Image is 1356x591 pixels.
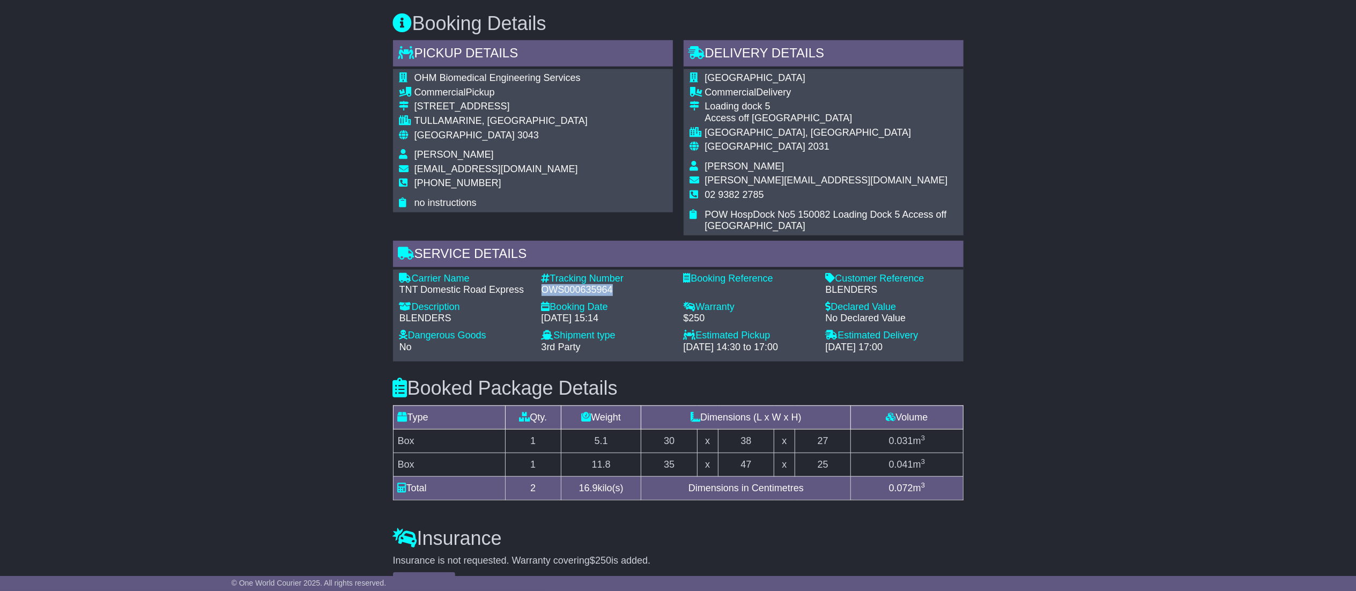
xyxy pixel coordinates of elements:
td: 30 [641,429,698,453]
td: Qty. [505,405,561,429]
span: OHM Biomedical Engineering Services [414,72,581,83]
td: 25 [795,453,851,476]
sup: 3 [921,481,925,489]
div: Declared Value [826,301,957,313]
td: Type [393,405,505,429]
div: BLENDERS [399,313,531,324]
td: 2 [505,476,561,500]
span: © One World Courier 2025. All rights reserved. [232,579,387,587]
div: TULLAMARINE, [GEOGRAPHIC_DATA] [414,115,588,127]
span: [GEOGRAPHIC_DATA] [705,141,805,152]
div: Access off [GEOGRAPHIC_DATA] [705,113,957,124]
span: 02 9382 2785 [705,189,764,200]
div: [DATE] 15:14 [542,313,673,324]
td: 35 [641,453,698,476]
span: 0.072 [889,483,913,493]
div: TNT Domestic Road Express [399,284,531,296]
div: [STREET_ADDRESS] [414,101,588,113]
div: Loading dock 5 [705,101,957,113]
td: Box [393,429,505,453]
span: 3043 [517,130,539,141]
td: 5.1 [561,429,641,453]
div: Pickup Details [393,40,673,69]
sup: 3 [921,457,925,466]
div: No Declared Value [826,313,957,324]
td: 47 [718,453,774,476]
div: Booking Reference [684,273,815,285]
div: Warranty [684,301,815,313]
span: $250 [590,555,611,566]
td: kilo(s) [561,476,641,500]
span: [PERSON_NAME] [705,161,784,172]
td: Weight [561,405,641,429]
span: Commercial [705,87,757,98]
td: Volume [851,405,963,429]
div: Insurance is not requested. Warranty covering is added. [393,555,964,567]
td: 1 [505,429,561,453]
div: [GEOGRAPHIC_DATA], [GEOGRAPHIC_DATA] [705,127,957,139]
div: Estimated Pickup [684,330,815,342]
div: OWS000635964 [542,284,673,296]
div: Delivery [705,87,957,99]
h3: Insurance [393,528,964,549]
div: Tracking Number [542,273,673,285]
td: x [774,453,795,476]
td: m [851,453,963,476]
span: POW HospDock No5 150082 Loading Dock 5 Access off [GEOGRAPHIC_DATA] [705,209,947,232]
span: [PERSON_NAME] [414,149,494,160]
td: x [697,453,718,476]
span: [GEOGRAPHIC_DATA] [414,130,515,141]
span: No [399,342,412,352]
span: Commercial [414,87,466,98]
sup: 3 [921,434,925,442]
div: Service Details [393,241,964,270]
td: 27 [795,429,851,453]
h3: Booked Package Details [393,378,964,399]
div: Delivery Details [684,40,964,69]
span: 16.9 [579,483,598,493]
td: 1 [505,453,561,476]
div: Carrier Name [399,273,531,285]
div: Pickup [414,87,588,99]
span: [GEOGRAPHIC_DATA] [705,72,805,83]
div: [DATE] 14:30 to 17:00 [684,342,815,353]
div: Shipment type [542,330,673,342]
div: $250 [684,313,815,324]
td: Box [393,453,505,476]
div: Booking Date [542,301,673,313]
td: x [697,429,718,453]
span: [PERSON_NAME][EMAIL_ADDRESS][DOMAIN_NAME] [705,175,948,186]
span: [PHONE_NUMBER] [414,178,501,188]
td: m [851,429,963,453]
span: 2031 [808,141,829,152]
td: x [774,429,795,453]
div: BLENDERS [826,284,957,296]
td: 38 [718,429,774,453]
div: Description [399,301,531,313]
span: [EMAIL_ADDRESS][DOMAIN_NAME] [414,164,578,174]
span: 3rd Party [542,342,581,352]
td: m [851,476,963,500]
div: Customer Reference [826,273,957,285]
div: [DATE] 17:00 [826,342,957,353]
span: 0.041 [889,459,913,470]
td: 11.8 [561,453,641,476]
span: 0.031 [889,435,913,446]
span: no instructions [414,197,477,208]
td: Dimensions in Centimetres [641,476,851,500]
button: Add Insurance [393,572,455,591]
td: Total [393,476,505,500]
td: Dimensions (L x W x H) [641,405,851,429]
div: Estimated Delivery [826,330,957,342]
div: Dangerous Goods [399,330,531,342]
h3: Booking Details [393,13,964,34]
